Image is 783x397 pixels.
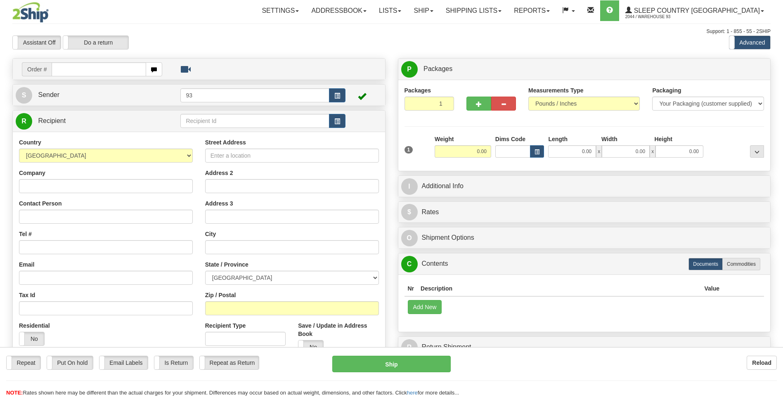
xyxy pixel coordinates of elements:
[528,86,584,95] label: Measurements Type
[750,145,764,158] div: ...
[417,281,701,296] th: Description
[401,204,418,220] span: $
[154,356,193,369] label: Is Return
[495,135,525,143] label: Dims Code
[205,199,233,208] label: Address 3
[722,258,760,270] label: Commodities
[19,291,35,299] label: Tax Id
[652,86,681,95] label: Packaging
[200,356,259,369] label: Repeat as Return
[401,178,418,195] span: I
[625,13,687,21] span: 2044 / Warehouse 93
[19,199,62,208] label: Contact Person
[401,255,768,272] a: CContents
[508,0,556,21] a: Reports
[205,230,216,238] label: City
[423,65,452,72] span: Packages
[298,340,323,354] label: No
[407,390,418,396] a: here
[596,145,602,158] span: x
[407,0,439,21] a: Ship
[180,114,329,128] input: Recipient Id
[401,61,768,78] a: P Packages
[12,2,49,23] img: logo2044.jpg
[22,62,52,76] span: Order #
[435,135,454,143] label: Weight
[305,0,373,21] a: Addressbook
[688,258,723,270] label: Documents
[205,169,233,177] label: Address 2
[19,230,32,238] label: Tel #
[19,138,41,147] label: Country
[16,87,180,104] a: S Sender
[332,356,450,372] button: Ship
[401,256,418,272] span: C
[440,0,508,21] a: Shipping lists
[548,135,568,143] label: Length
[764,156,782,241] iframe: chat widget
[401,230,418,246] span: O
[16,113,32,130] span: R
[401,339,418,356] span: R
[205,260,248,269] label: State / Province
[7,356,40,369] label: Repeat
[19,169,45,177] label: Company
[63,36,128,49] label: Do a return
[19,321,50,330] label: Residential
[205,321,246,330] label: Recipient Type
[205,138,246,147] label: Street Address
[373,0,407,21] a: Lists
[405,281,418,296] th: Nr
[255,0,305,21] a: Settings
[601,135,617,143] label: Width
[6,390,23,396] span: NOTE:
[650,145,655,158] span: x
[405,146,413,154] span: 1
[401,204,768,221] a: $Rates
[19,332,44,345] label: No
[19,260,34,269] label: Email
[619,0,770,21] a: Sleep Country [GEOGRAPHIC_DATA] 2044 / Warehouse 93
[38,91,59,98] span: Sender
[747,356,777,370] button: Reload
[16,113,162,130] a: R Recipient
[47,356,93,369] label: Put On hold
[654,135,672,143] label: Height
[401,61,418,78] span: P
[729,36,770,49] label: Advanced
[205,149,379,163] input: Enter a location
[405,86,431,95] label: Packages
[180,88,329,102] input: Sender Id
[401,339,768,356] a: RReturn Shipment
[701,281,723,296] th: Value
[13,36,61,49] label: Assistant Off
[12,28,771,35] div: Support: 1 - 855 - 55 - 2SHIP
[752,359,771,366] b: Reload
[298,321,378,338] label: Save / Update in Address Book
[16,87,32,104] span: S
[38,117,66,124] span: Recipient
[632,7,760,14] span: Sleep Country [GEOGRAPHIC_DATA]
[408,300,442,314] button: Add New
[99,356,148,369] label: Email Labels
[205,291,236,299] label: Zip / Postal
[401,229,768,246] a: OShipment Options
[401,178,768,195] a: IAdditional Info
